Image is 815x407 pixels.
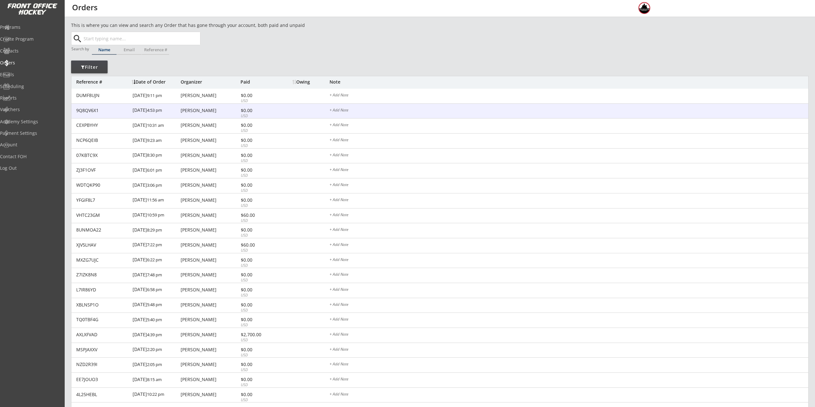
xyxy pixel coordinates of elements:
div: USD [241,263,275,268]
input: Start typing name... [82,32,200,45]
div: [DATE] [133,178,179,193]
div: DUMF8UJN [76,93,129,98]
div: USD [241,173,275,178]
font: 10:59 pm [147,212,164,218]
div: USD [241,353,275,358]
div: L7IR86YD [76,288,129,292]
div: $0.00 [241,258,275,262]
div: Paid [240,80,275,84]
div: [DATE] [133,238,179,253]
div: + Add Note [330,198,808,203]
div: [DATE] [133,388,179,402]
div: [DATE] [133,358,179,372]
div: [PERSON_NAME] [181,273,239,277]
div: USD [241,233,275,238]
div: $0.00 [241,347,275,352]
div: XBLNSP1O [76,303,129,307]
div: [DATE] [133,298,179,313]
font: 6:01 pm [147,167,162,173]
div: + Add Note [330,183,808,188]
font: 9:11 pm [147,93,162,98]
div: USD [241,308,275,313]
div: + Add Note [330,138,808,143]
div: [PERSON_NAME] [181,243,239,247]
div: Filter [71,64,108,70]
div: [DATE] [133,373,179,387]
div: USD [241,397,275,403]
div: USD [241,113,275,119]
div: XJV5LHAV [76,243,129,247]
div: $0.00 [241,183,275,187]
div: [PERSON_NAME] [181,347,239,352]
div: [DATE] [133,283,179,297]
div: [PERSON_NAME] [181,258,239,262]
div: $0.00 [241,273,275,277]
div: $60.00 [241,213,275,217]
font: 7:48 pm [147,272,162,278]
div: [DATE] [133,313,179,327]
div: [DATE] [133,253,179,268]
font: 2:20 pm [147,346,162,352]
div: 8UNMOA22 [76,228,129,232]
div: [PERSON_NAME] [181,183,239,187]
div: USD [241,367,275,373]
div: + Add Note [330,273,808,278]
div: NZD2R39I [76,362,129,367]
font: 5:40 pm [147,317,162,322]
div: + Add Note [330,392,808,397]
div: [DATE] [133,104,179,118]
div: Reference # [142,48,169,52]
div: USD [241,218,275,224]
font: 11:56 am [147,197,164,203]
div: [PERSON_NAME] [181,153,239,158]
div: + Add Note [330,228,808,233]
div: $0.00 [241,108,275,113]
font: 8:30 pm [147,152,162,158]
div: $0.00 [241,93,275,98]
div: [DATE] [133,134,179,148]
div: [DATE] [133,268,179,282]
div: EE7JOUO3 [76,377,129,382]
font: 9:23 am [147,137,162,143]
div: + Add Note [330,213,808,218]
div: [PERSON_NAME] [181,362,239,367]
div: + Add Note [330,362,808,367]
div: [PERSON_NAME] [181,213,239,217]
div: [PERSON_NAME] [181,288,239,292]
div: [PERSON_NAME] [181,377,239,382]
div: Z7IZK8N8 [76,273,129,277]
div: $0.00 [241,392,275,397]
div: USD [241,98,275,104]
div: [PERSON_NAME] [181,392,239,397]
div: [PERSON_NAME] [181,228,239,232]
div: NCP6QEIB [76,138,129,142]
div: USD [241,248,275,253]
div: $0.00 [241,288,275,292]
div: + Add Note [330,288,808,293]
div: USD [241,158,275,164]
div: + Add Note [330,332,808,338]
div: [PERSON_NAME] [181,108,239,113]
div: $2,700.00 [241,332,275,337]
div: [PERSON_NAME] [181,168,239,172]
div: USD [241,203,275,208]
font: 2:05 pm [147,362,162,367]
div: + Add Note [330,243,808,248]
div: [PERSON_NAME] [181,317,239,322]
div: Search by [71,47,90,51]
div: $0.00 [241,317,275,322]
div: USD [241,382,275,388]
div: MSPJAXXV [76,347,129,352]
div: Organizer [181,80,239,84]
div: [DATE] [133,223,179,238]
div: VHTC23GM [76,213,129,217]
div: ZJ3F1OVF [76,168,129,172]
div: + Add Note [330,317,808,322]
font: 10:31 am [147,122,164,128]
div: + Add Note [330,377,808,382]
font: 4:53 pm [147,107,162,113]
div: $0.00 [241,362,275,367]
div: USD [241,128,275,134]
div: Email [117,48,142,52]
div: $60.00 [241,243,275,247]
